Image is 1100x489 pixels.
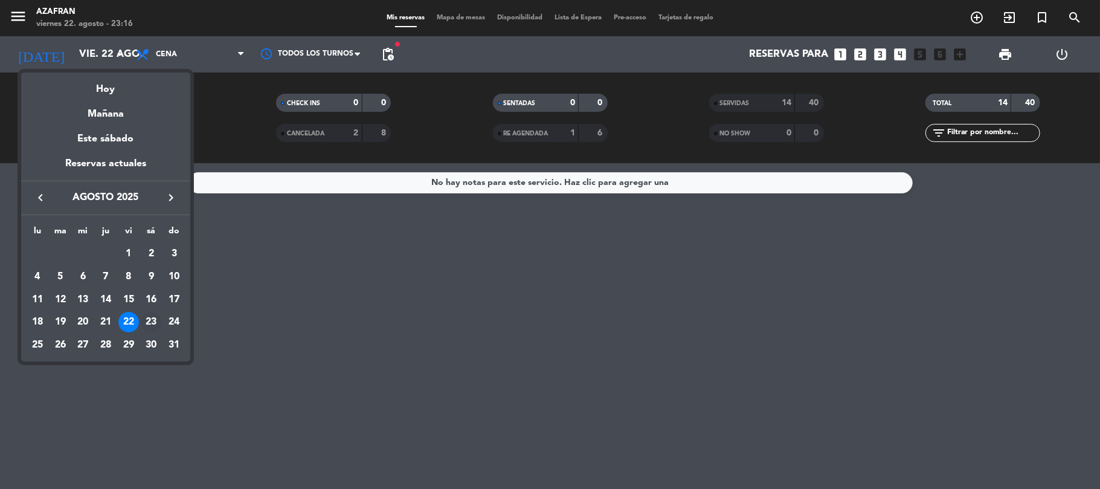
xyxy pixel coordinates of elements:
[49,334,72,357] td: 26 de agosto de 2025
[21,122,190,156] div: Este sábado
[140,265,163,288] td: 9 de agosto de 2025
[118,312,139,332] div: 22
[26,334,49,357] td: 25 de agosto de 2025
[50,335,71,355] div: 26
[72,335,93,355] div: 27
[49,311,72,334] td: 19 de agosto de 2025
[94,334,117,357] td: 28 de agosto de 2025
[117,224,140,243] th: viernes
[160,190,182,206] button: keyboard_arrow_right
[140,288,163,311] td: 16 de agosto de 2025
[117,288,140,311] td: 15 de agosto de 2025
[95,312,116,332] div: 21
[50,312,71,332] div: 19
[140,224,163,243] th: sábado
[117,242,140,265] td: 1 de agosto de 2025
[162,242,185,265] td: 3 de agosto de 2025
[27,267,48,287] div: 4
[140,311,163,334] td: 23 de agosto de 2025
[71,224,94,243] th: miércoles
[71,311,94,334] td: 20 de agosto de 2025
[27,290,48,310] div: 11
[141,290,161,310] div: 16
[117,265,140,288] td: 8 de agosto de 2025
[95,335,116,355] div: 28
[162,265,185,288] td: 10 de agosto de 2025
[118,244,139,264] div: 1
[71,288,94,311] td: 13 de agosto de 2025
[49,288,72,311] td: 12 de agosto de 2025
[164,190,178,205] i: keyboard_arrow_right
[21,156,190,181] div: Reservas actuales
[162,311,185,334] td: 24 de agosto de 2025
[118,267,139,287] div: 8
[162,288,185,311] td: 17 de agosto de 2025
[21,97,190,122] div: Mañana
[141,312,161,332] div: 23
[141,335,161,355] div: 30
[141,267,161,287] div: 9
[26,224,49,243] th: lunes
[95,267,116,287] div: 7
[94,224,117,243] th: jueves
[27,312,48,332] div: 18
[164,335,184,355] div: 31
[27,335,48,355] div: 25
[94,311,117,334] td: 21 de agosto de 2025
[164,290,184,310] div: 17
[49,265,72,288] td: 5 de agosto de 2025
[162,334,185,357] td: 31 de agosto de 2025
[50,267,71,287] div: 5
[140,334,163,357] td: 30 de agosto de 2025
[72,290,93,310] div: 13
[21,73,190,97] div: Hoy
[162,224,185,243] th: domingo
[26,265,49,288] td: 4 de agosto de 2025
[95,290,116,310] div: 14
[26,311,49,334] td: 18 de agosto de 2025
[117,311,140,334] td: 22 de agosto de 2025
[164,244,184,264] div: 3
[50,290,71,310] div: 12
[140,242,163,265] td: 2 de agosto de 2025
[71,265,94,288] td: 6 de agosto de 2025
[164,312,184,332] div: 24
[51,190,160,206] span: agosto 2025
[94,288,117,311] td: 14 de agosto de 2025
[72,312,93,332] div: 20
[164,267,184,287] div: 10
[33,190,48,205] i: keyboard_arrow_left
[141,244,161,264] div: 2
[26,242,117,265] td: AGO.
[26,288,49,311] td: 11 de agosto de 2025
[118,335,139,355] div: 29
[72,267,93,287] div: 6
[118,290,139,310] div: 15
[94,265,117,288] td: 7 de agosto de 2025
[71,334,94,357] td: 27 de agosto de 2025
[117,334,140,357] td: 29 de agosto de 2025
[30,190,51,206] button: keyboard_arrow_left
[49,224,72,243] th: martes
